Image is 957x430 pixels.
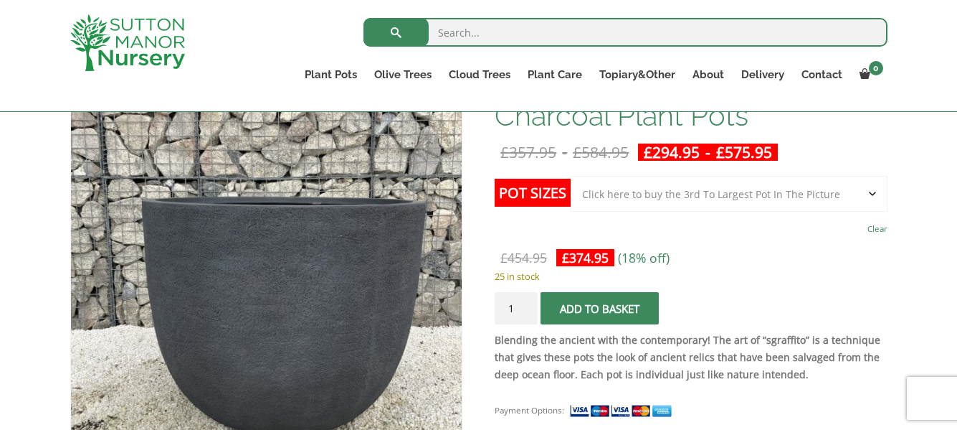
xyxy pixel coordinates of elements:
[519,65,591,85] a: Plant Care
[644,142,652,162] span: £
[569,403,677,419] img: payment supported
[500,249,508,266] span: £
[495,268,887,285] p: 25 in stock
[500,142,509,162] span: £
[716,142,725,162] span: £
[716,142,772,162] bdi: 575.95
[495,179,571,207] label: Pot Sizes
[70,14,185,71] img: logo
[562,249,609,266] bdi: 374.95
[869,61,883,75] span: 0
[573,142,581,162] span: £
[867,219,887,239] a: Clear options
[366,65,440,85] a: Olive Trees
[440,65,519,85] a: Cloud Trees
[495,292,538,324] input: Product quantity
[591,65,684,85] a: Topiary&Other
[541,292,659,324] button: Add to basket
[851,65,887,85] a: 0
[573,142,629,162] bdi: 584.95
[495,70,887,131] h1: The Egg Pot Fibre Clay Charcoal Plant Pots
[684,65,733,85] a: About
[618,249,670,266] span: (18% off)
[562,249,569,266] span: £
[495,333,880,381] strong: Blending the ancient with the contemporary! The art of “sgraffito” is a technique that gives thes...
[495,405,564,416] small: Payment Options:
[644,142,700,162] bdi: 294.95
[500,142,556,162] bdi: 357.95
[500,249,547,266] bdi: 454.95
[495,144,634,161] del: -
[363,18,887,47] input: Search...
[638,144,778,161] ins: -
[296,65,366,85] a: Plant Pots
[733,65,793,85] a: Delivery
[793,65,851,85] a: Contact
